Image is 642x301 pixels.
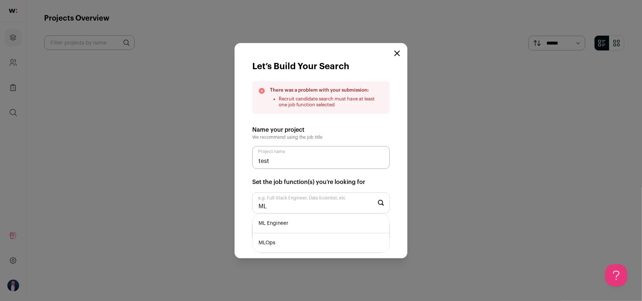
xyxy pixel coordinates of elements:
[605,264,627,286] iframe: Help Scout Beacon - Open
[279,96,384,108] li: Recruit candidate search must have at least one job function selected
[252,178,390,187] h2: Set the job function(s) you’re looking for
[394,50,400,56] button: Close modal
[252,146,390,169] input: Project name
[253,233,389,253] li: MLOps
[252,135,322,139] span: We recommend using the job title
[252,61,349,72] h1: Let’s Build Your Search
[253,214,389,233] li: ML Engineer
[270,87,384,93] h3: There was a problem with your submission:
[252,125,390,134] h2: Name your project
[252,192,390,213] input: Start typing...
